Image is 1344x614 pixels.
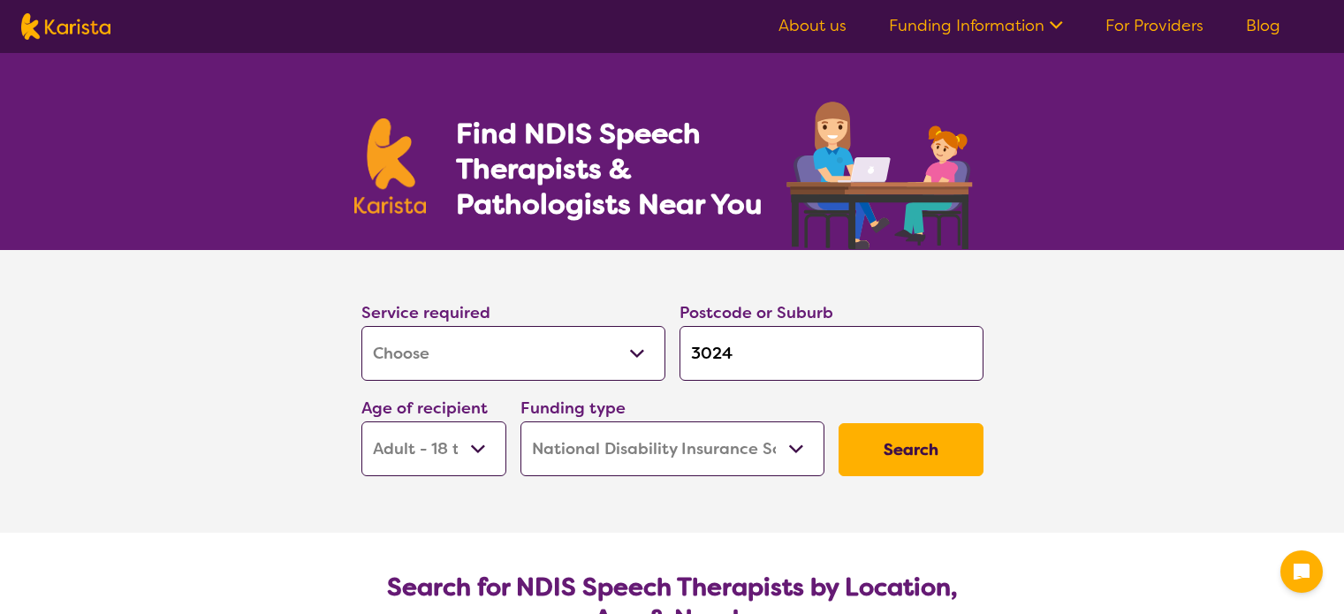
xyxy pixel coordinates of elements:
label: Funding type [520,398,626,419]
a: For Providers [1105,15,1204,36]
label: Postcode or Suburb [680,302,833,323]
img: Karista logo [21,13,110,40]
button: Search [839,423,983,476]
a: Blog [1246,15,1280,36]
input: Type [680,326,983,381]
img: Karista logo [354,118,427,214]
a: About us [778,15,847,36]
a: Funding Information [889,15,1063,36]
label: Service required [361,302,490,323]
h1: Find NDIS Speech Therapists & Pathologists Near You [456,116,783,222]
label: Age of recipient [361,398,488,419]
img: speech-therapy [772,95,991,250]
